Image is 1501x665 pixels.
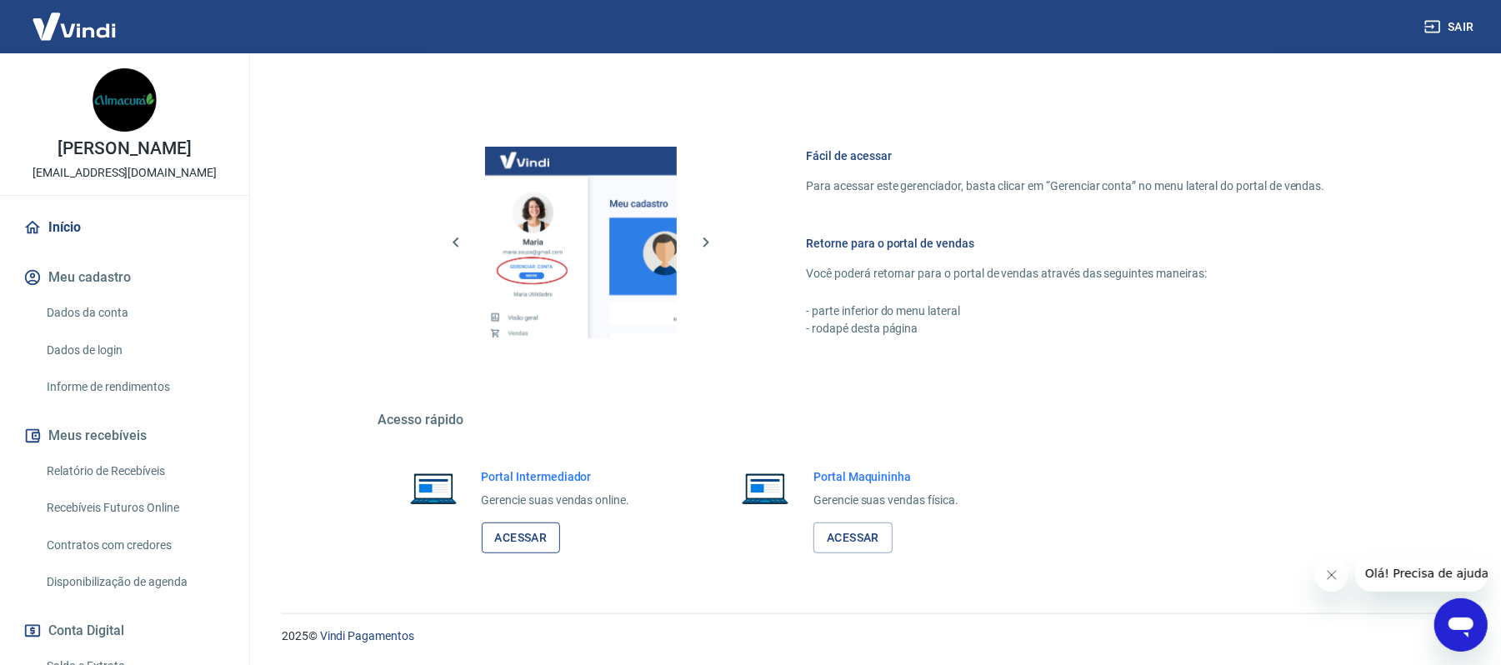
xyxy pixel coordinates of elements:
img: Vindi [20,1,128,52]
p: Você poderá retornar para o portal de vendas através das seguintes maneiras: [807,265,1325,282]
a: Contratos com credores [40,528,229,562]
p: [EMAIL_ADDRESS][DOMAIN_NAME] [33,164,217,182]
a: Dados da conta [40,296,229,330]
p: Gerencie suas vendas online. [482,492,630,509]
img: Imagem de um notebook aberto [730,468,800,508]
a: Início [20,209,229,246]
button: Conta Digital [20,612,229,649]
h6: Portal Intermediador [482,468,630,485]
p: - parte inferior do menu lateral [807,302,1325,320]
span: Olá! Precisa de ajuda? [10,12,140,25]
p: [PERSON_NAME] [58,140,191,157]
img: f4ab2f42-1bce-4249-83f2-cdba212a884a.jpeg [92,67,158,133]
p: Para acessar este gerenciador, basta clicar em “Gerenciar conta” no menu lateral do portal de ven... [807,177,1325,195]
a: Dados de login [40,333,229,367]
button: Meu cadastro [20,259,229,296]
p: 2025 © [282,627,1461,645]
iframe: Fechar mensagem [1315,558,1348,592]
a: Disponibilização de agenda [40,565,229,599]
a: Acessar [482,522,561,553]
a: Informe de rendimentos [40,370,229,404]
img: Imagem da dashboard mostrando o botão de gerenciar conta na sidebar no lado esquerdo [485,147,677,338]
a: Relatório de Recebíveis [40,454,229,488]
button: Sair [1421,12,1481,42]
button: Meus recebíveis [20,417,229,454]
h6: Portal Maquininha [813,468,958,485]
a: Acessar [813,522,893,553]
h6: Retorne para o portal de vendas [807,235,1325,252]
p: Gerencie suas vendas física. [813,492,958,509]
iframe: Botão para abrir a janela de mensagens [1434,598,1488,652]
h5: Acesso rápido [378,412,1365,428]
a: Recebíveis Futuros Online [40,491,229,525]
h6: Fácil de acessar [807,147,1325,164]
img: Imagem de um notebook aberto [398,468,468,508]
iframe: Mensagem da empresa [1355,555,1488,592]
p: - rodapé desta página [807,320,1325,337]
a: Vindi Pagamentos [320,629,414,642]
